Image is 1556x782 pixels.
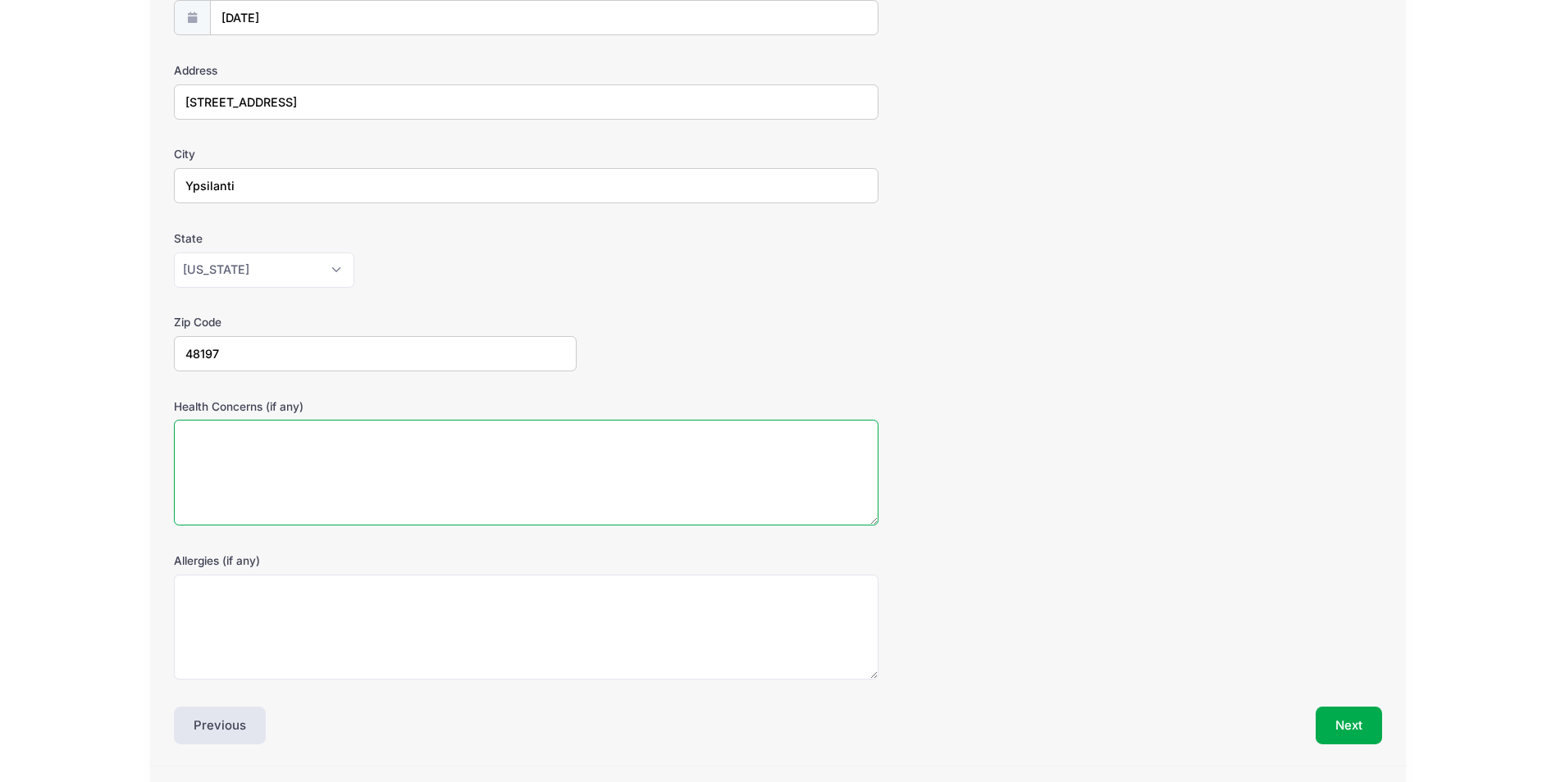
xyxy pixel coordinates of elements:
[174,62,577,79] label: Address
[174,146,577,162] label: City
[174,552,577,569] label: Allergies (if any)
[174,336,577,371] input: xxxxx
[174,314,577,330] label: Zip Code
[174,707,266,744] button: Previous
[174,398,577,415] label: Health Concerns (if any)
[174,230,577,247] label: State
[1316,707,1382,744] button: Next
